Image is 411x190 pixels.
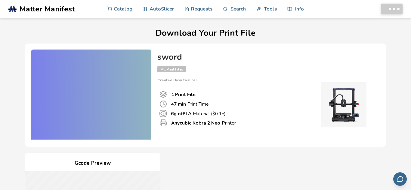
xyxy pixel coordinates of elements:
[20,5,75,13] span: Matter Manifest
[159,91,167,98] span: Number Of Print files
[157,66,186,72] span: All Print Files
[171,120,236,126] p: Printer
[8,29,403,38] h1: Download Your Print File
[159,119,167,127] span: Printer
[159,100,167,108] span: Print Time
[171,91,196,98] b: 1 Print File
[171,110,191,117] b: 6 g of PLA
[157,53,374,62] h4: sword
[159,110,167,117] span: Material Used
[171,101,186,107] b: 47 min
[171,120,220,126] b: Anycubic Kobra 2 Neo
[171,110,226,117] p: Material ($ 0.15 )
[25,159,160,168] h4: Gcode Preview
[393,172,407,186] button: Send feedback via email
[157,78,374,82] p: Created By: autoslicer
[314,82,374,127] img: Printer
[171,101,209,107] p: Print Time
